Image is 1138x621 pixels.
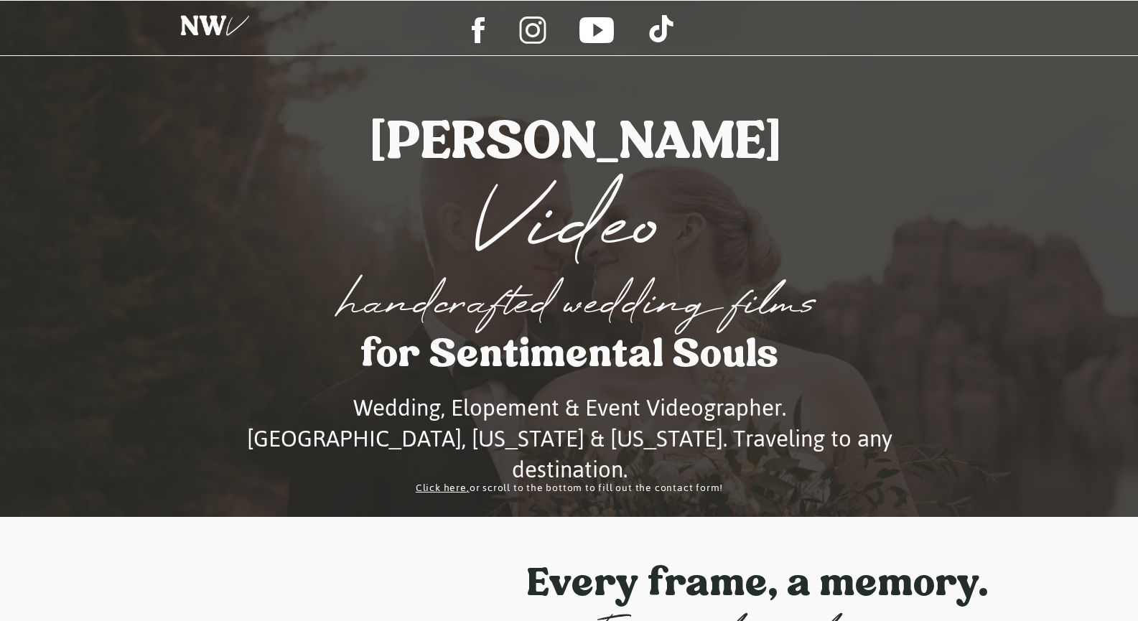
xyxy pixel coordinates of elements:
a: Click here [416,478,467,498]
a: , [467,478,470,498]
h1: for Sentimental Souls [334,335,805,377]
h1: [PERSON_NAME] [270,115,881,166]
h3: Wedding, Elopement & Event Videographer. [GEOGRAPHIC_DATA], [US_STATE] & [US_STATE]. Traveling to... [187,393,952,458]
h2: handcrafted wedding films [220,283,938,334]
p: or scroll to the bottom to fill out the contact form! [357,478,783,500]
h2: Every frame, a memory. [507,564,1008,613]
h1: Video [440,177,699,277]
